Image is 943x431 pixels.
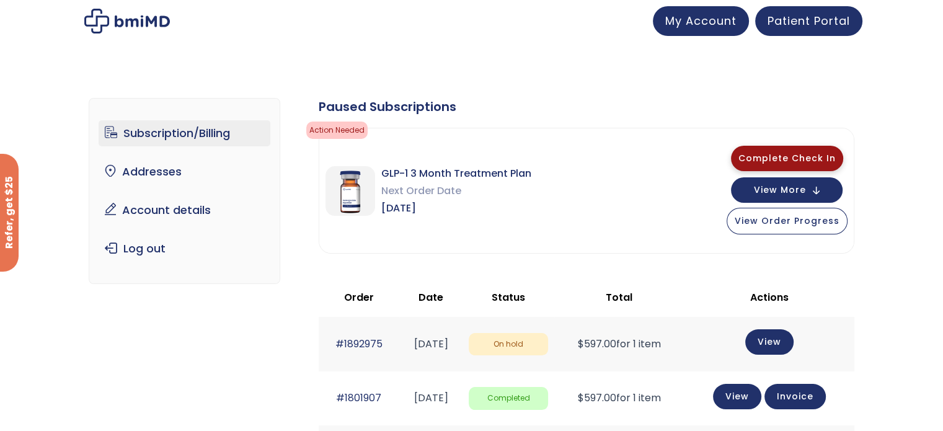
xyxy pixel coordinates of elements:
[344,290,374,304] span: Order
[319,98,854,115] div: Paused Subscriptions
[381,182,531,200] span: Next Order Date
[554,371,684,425] td: for 1 item
[738,152,836,164] span: Complete Check In
[469,333,548,356] span: On hold
[735,215,839,227] span: View Order Progress
[418,290,443,304] span: Date
[89,98,280,284] nav: Account pages
[381,200,531,217] span: [DATE]
[578,337,584,351] span: $
[99,120,270,146] a: Subscription/Billing
[335,337,383,351] a: #1892975
[99,197,270,223] a: Account details
[578,391,616,405] span: 597.00
[731,177,843,203] button: View More
[731,146,843,171] button: Complete Check In
[492,290,525,304] span: Status
[755,6,862,36] a: Patient Portal
[606,290,632,304] span: Total
[578,337,616,351] span: 597.00
[414,391,448,405] time: [DATE]
[768,13,850,29] span: Patient Portal
[750,290,789,304] span: Actions
[414,337,448,351] time: [DATE]
[764,384,826,409] a: Invoice
[381,165,531,182] span: GLP-1 3 Month Treatment Plan
[754,186,806,194] span: View More
[99,236,270,262] a: Log out
[99,159,270,185] a: Addresses
[306,122,368,139] span: Action Needed
[84,9,170,33] img: My account
[653,6,749,36] a: My Account
[336,391,381,405] a: #1801907
[469,387,548,410] span: Completed
[554,317,684,371] td: for 1 item
[578,391,584,405] span: $
[665,13,737,29] span: My Account
[727,208,848,234] button: View Order Progress
[745,329,794,355] a: View
[713,384,761,409] a: View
